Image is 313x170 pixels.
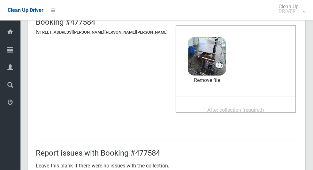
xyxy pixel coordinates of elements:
h5: [STREET_ADDRESS][PERSON_NAME][PERSON_NAME][PERSON_NAME] [36,30,168,35]
h2: Report issues with Booking #477584 [36,149,298,157]
span: Clean Up Driver [8,7,43,13]
a: Remove file [188,76,226,85]
span: After collection (required) [208,107,264,113]
span: Clean Up [275,4,305,14]
a: Clean Up Driver [8,5,43,15]
small: DRIVER [279,9,299,14]
h2: Booking #477584 [36,18,168,26]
